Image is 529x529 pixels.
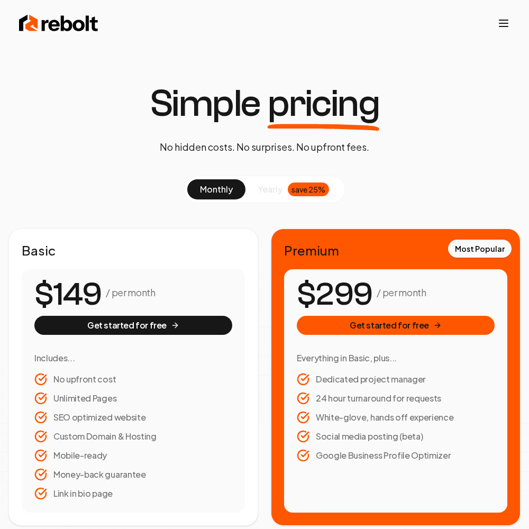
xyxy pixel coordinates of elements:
[160,140,369,154] p: No hidden costs. No surprises. No upfront fees.
[297,392,495,405] li: 24 hour turnaround for requests
[245,179,342,199] button: yearlysave 25%
[22,242,245,259] h2: Basic
[34,430,232,443] li: Custom Domain & Hosting
[258,183,282,196] span: yearly
[284,242,507,259] h2: Premium
[106,285,155,300] p: / per month
[377,285,426,300] p: / per month
[150,85,380,123] h1: Simple
[34,449,232,462] li: Mobile-ready
[34,316,232,335] button: Get started for free
[288,183,329,196] div: save 25%
[297,316,495,335] button: Get started for free
[297,271,372,318] number-flow-react: $299
[187,179,245,199] button: monthly
[297,411,495,424] li: White-glove, hands off experience
[497,17,510,30] button: Toggle mobile menu
[34,411,232,424] li: SEO optimized website
[268,85,380,123] span: pricing
[34,487,232,500] li: Link in bio page
[297,373,495,386] li: Dedicated project manager
[297,449,495,462] li: Google Business Profile Optimizer
[297,430,495,443] li: Social media posting (beta)
[448,240,512,258] div: Most Popular
[34,468,232,481] li: Money-back guarantee
[34,373,232,386] li: No upfront cost
[34,271,102,318] number-flow-react: $149
[34,352,232,364] h3: Includes...
[19,13,98,34] img: Rebolt Logo
[34,392,232,405] li: Unlimited Pages
[297,352,495,364] h3: Everything in Basic, plus...
[200,184,233,195] span: monthly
